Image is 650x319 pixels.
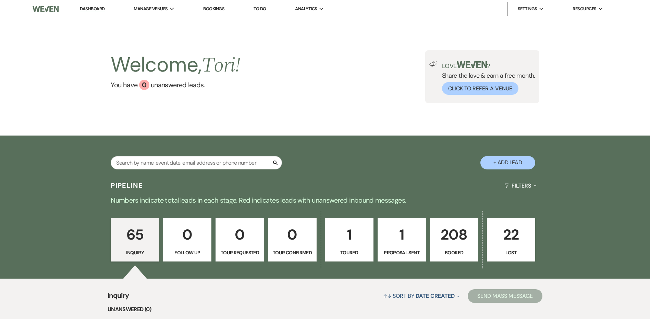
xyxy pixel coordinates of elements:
p: Follow Up [168,249,207,256]
span: Inquiry [108,290,129,305]
span: Date Created [416,292,454,299]
p: 22 [491,223,531,246]
a: Bookings [203,6,224,12]
button: Send Mass Message [468,289,542,303]
a: 0Tour Requested [216,218,264,262]
a: 208Booked [430,218,478,262]
button: Sort By Date Created [380,287,463,305]
a: 0Follow Up [163,218,211,262]
span: ↑↓ [383,292,391,299]
a: 22Lost [487,218,535,262]
h2: Welcome, [111,50,240,80]
p: Toured [330,249,369,256]
li: Unanswered (0) [108,305,542,314]
button: Filters [502,177,539,195]
input: Search by name, event date, email address or phone number [111,156,282,169]
p: 1 [382,223,421,246]
span: Manage Venues [134,5,168,12]
p: Numbers indicate total leads in each stage. Red indicates leads with unanswered inbound messages. [78,195,572,206]
p: Booked [434,249,474,256]
a: To Do [254,6,266,12]
p: 65 [115,223,155,246]
p: 0 [220,223,259,246]
a: Dashboard [80,6,105,12]
span: Settings [518,5,537,12]
p: 0 [168,223,207,246]
p: 1 [330,223,369,246]
p: Love ? [442,61,535,69]
a: 65Inquiry [111,218,159,262]
div: Share the love & earn a free month. [438,61,535,95]
span: Resources [573,5,596,12]
img: weven-logo-green.svg [457,61,487,68]
p: Inquiry [115,249,155,256]
a: 1Proposal Sent [378,218,426,262]
div: 0 [139,80,149,90]
span: Analytics [295,5,317,12]
a: 0Tour Confirmed [268,218,316,262]
p: 0 [272,223,312,246]
p: Lost [491,249,531,256]
a: You have 0 unanswered leads. [111,80,240,90]
p: Proposal Sent [382,249,421,256]
img: Weven Logo [33,2,59,16]
p: 208 [434,223,474,246]
p: Tour Confirmed [272,249,312,256]
h3: Pipeline [111,181,143,190]
p: Tour Requested [220,249,259,256]
button: Click to Refer a Venue [442,82,518,95]
a: 1Toured [325,218,373,262]
img: loud-speaker-illustration.svg [429,61,438,67]
button: + Add Lead [480,156,535,169]
span: Tori ! [201,50,240,81]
